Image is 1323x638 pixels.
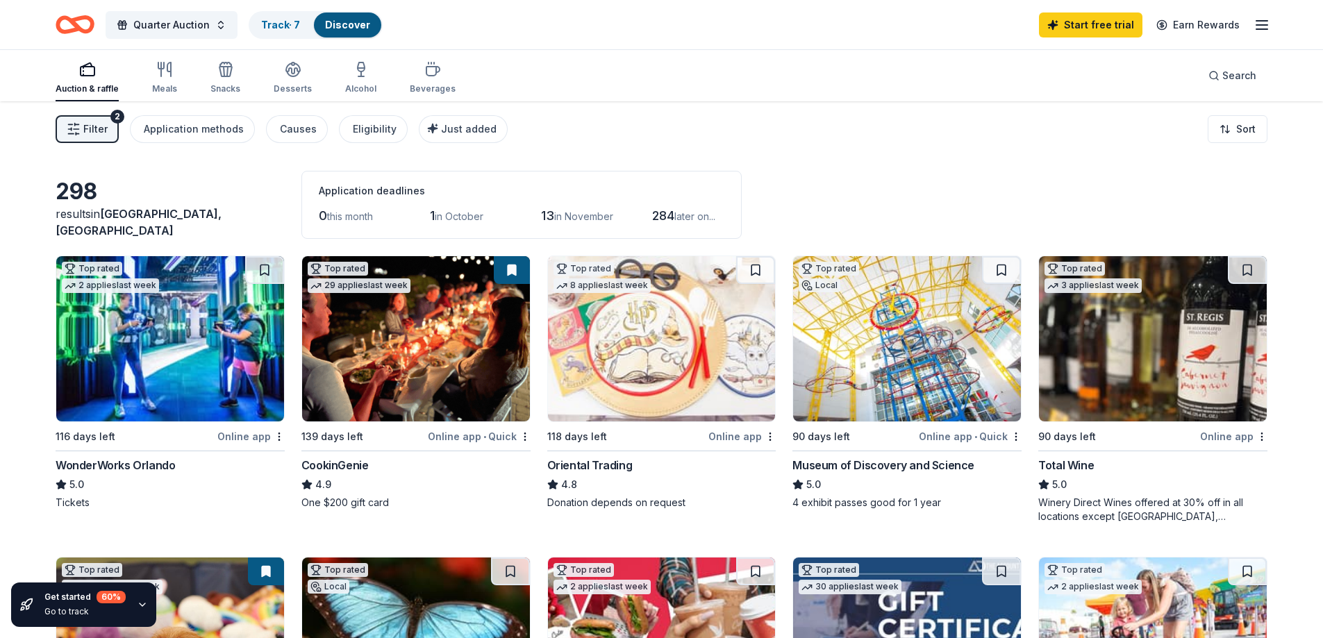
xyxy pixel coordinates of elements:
a: Image for Oriental TradingTop rated8 applieslast week118 days leftOnline appOriental Trading4.8Do... [547,255,776,510]
div: 2 applies last week [62,278,159,293]
span: 5.0 [806,476,821,493]
a: Image for CookinGenieTop rated29 applieslast week139 days leftOnline app•QuickCookinGenie4.9One $... [301,255,531,510]
span: 284 [652,208,674,223]
div: Go to track [44,606,126,617]
button: Track· 7Discover [249,11,383,39]
button: Filter2 [56,115,119,143]
div: 298 [56,178,285,205]
div: Total Wine [1038,457,1094,473]
button: Beverages [410,56,456,101]
span: in October [435,210,483,222]
span: Filter [83,121,108,137]
div: 90 days left [792,428,850,445]
a: Start free trial [1039,12,1142,37]
span: 4.8 [561,476,577,493]
a: Earn Rewards [1148,12,1248,37]
div: Get started [44,591,126,603]
div: Auction & raffle [56,83,119,94]
div: 2 [110,110,124,124]
div: 3 applies last week [1045,278,1142,293]
button: Desserts [274,56,312,101]
button: Quarter Auction [106,11,238,39]
span: Just added [441,123,497,135]
div: Top rated [1045,563,1105,577]
div: 2 applies last week [554,580,651,594]
div: Tickets [56,496,285,510]
div: 30 applies last week [799,580,901,594]
button: Eligibility [339,115,408,143]
div: Local [308,580,349,594]
div: results [56,205,285,239]
div: Snacks [210,83,240,94]
div: Online app Quick [428,428,531,445]
div: Donation depends on request [547,496,776,510]
img: Image for CookinGenie [302,256,530,421]
a: Home [56,8,94,41]
div: Top rated [308,563,368,577]
div: Top rated [62,563,122,577]
button: Application methods [130,115,255,143]
button: Sort [1208,115,1267,143]
div: Application deadlines [319,183,724,199]
span: 1 [430,208,435,223]
div: Top rated [62,262,122,276]
div: Meals [152,83,177,94]
span: 5.0 [1052,476,1067,493]
div: Top rated [554,262,614,276]
div: Eligibility [353,121,397,137]
button: Meals [152,56,177,101]
img: Image for Total Wine [1039,256,1267,421]
div: 118 days left [547,428,607,445]
span: 13 [541,208,554,223]
button: Search [1197,62,1267,90]
div: 4 exhibit passes good for 1 year [792,496,1022,510]
a: Image for Museum of Discovery and ScienceTop ratedLocal90 days leftOnline app•QuickMuseum of Disc... [792,255,1022,510]
div: Online app [217,428,285,445]
div: Beverages [410,83,456,94]
button: Snacks [210,56,240,101]
div: One $200 gift card [301,496,531,510]
span: later on... [674,210,715,222]
div: Online app Quick [919,428,1022,445]
span: this month [327,210,373,222]
div: 2 applies last week [1045,580,1142,594]
span: • [483,431,486,442]
div: Museum of Discovery and Science [792,457,974,473]
button: Alcohol [345,56,376,101]
button: Auction & raffle [56,56,119,101]
div: 29 applies last week [308,278,410,293]
span: • [974,431,977,442]
span: 5.0 [69,476,84,493]
img: Image for Museum of Discovery and Science [793,256,1021,421]
img: Image for Oriental Trading [548,256,776,421]
div: Desserts [274,83,312,94]
div: 90 days left [1038,428,1096,445]
div: Top rated [554,563,614,577]
div: Top rated [799,563,859,577]
div: CookinGenie [301,457,369,473]
span: in [56,207,222,237]
div: Causes [280,121,317,137]
div: Local [799,278,840,292]
span: [GEOGRAPHIC_DATA], [GEOGRAPHIC_DATA] [56,207,222,237]
span: 0 [319,208,327,223]
div: 139 days left [301,428,363,445]
button: Causes [266,115,328,143]
button: Just added [419,115,508,143]
div: Top rated [1045,262,1105,276]
a: Discover [325,19,370,31]
div: 116 days left [56,428,115,445]
div: WonderWorks Orlando [56,457,175,473]
div: Online app [708,428,776,445]
div: Application methods [144,121,244,137]
div: Top rated [308,262,368,276]
div: Oriental Trading [547,457,633,473]
a: Track· 7 [261,19,300,31]
div: Alcohol [345,83,376,94]
div: Online app [1200,428,1267,445]
div: Winery Direct Wines offered at 30% off in all locations except [GEOGRAPHIC_DATA], [GEOGRAPHIC_DAT... [1038,496,1267,523]
div: Top rated [799,262,859,276]
span: Sort [1236,121,1256,137]
div: 8 applies last week [554,278,651,293]
span: Search [1222,67,1256,84]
